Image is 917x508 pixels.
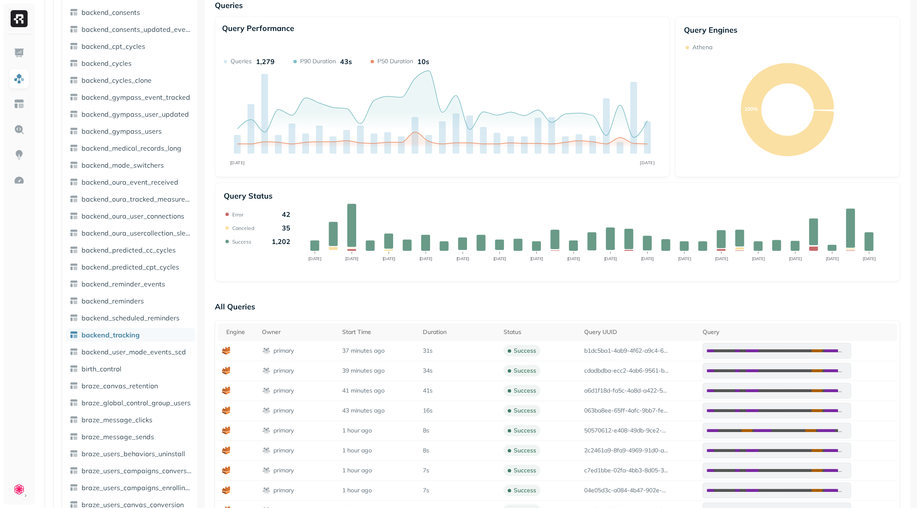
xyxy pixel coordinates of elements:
[342,387,414,395] p: 41 minutes ago
[514,407,536,415] p: success
[584,407,669,415] p: 063ba8ee-65ff-4afc-9bb7-fed9d99a7c37
[584,347,669,355] p: b1dc5ba1-4ab9-4f62-a9c4-64324cf76393
[82,331,140,339] span: backend_tracking
[215,298,900,315] p: All Queries
[70,449,78,458] img: table
[82,280,165,288] span: backend_reminder_events
[66,175,195,189] a: backend_oura_event_received
[342,347,414,355] p: 37 minutes ago
[82,110,189,118] span: backend_gympass_user_updated
[423,427,429,435] p: 8s
[567,256,580,261] tspan: [DATE]
[584,486,669,494] p: 04e05d3c-a084-4b47-902e-92fbd8e65c2f
[70,483,78,492] img: table
[230,160,245,165] tspan: [DATE]
[70,314,78,322] img: table
[70,8,78,17] img: table
[342,486,414,494] p: 1 hour ago
[82,178,178,186] span: backend_oura_event_received
[272,237,290,246] p: 1,202
[789,256,802,261] tspan: [DATE]
[530,256,543,261] tspan: [DATE]
[82,449,185,458] span: braze_users_behaviors_uninstall
[641,256,654,261] tspan: [DATE]
[423,367,433,375] p: 34s
[70,399,78,407] img: table
[226,328,253,336] div: Engine
[342,367,414,375] p: 39 minutes ago
[342,466,414,474] p: 1 hour ago
[82,161,164,169] span: backend_mode_switchers
[66,311,195,325] a: backend_scheduled_reminders
[273,486,294,494] p: primary
[273,347,294,355] p: primary
[66,396,195,410] a: braze_global_control_group_users
[66,22,195,36] a: backend_consents_updated_events
[66,413,195,427] a: braze_message_clicks
[82,25,192,34] span: backend_consents_updated_events
[70,331,78,339] img: table
[66,56,195,70] a: backend_cycles
[66,430,195,443] a: braze_message_sends
[692,43,712,51] p: Athena
[82,76,152,84] span: backend_cycles_clone
[584,367,669,375] p: cdadbdba-ecc2-4ab6-9561-be5a633064d8
[300,57,336,65] p: P90 Duration
[82,263,179,271] span: backend_predicted_cpt_cycles
[342,328,414,336] div: Start Time
[14,73,25,84] img: Assets
[342,446,414,455] p: 1 hour ago
[215,0,900,10] p: Queries
[744,106,758,112] text: 100%
[752,256,765,261] tspan: [DATE]
[504,328,576,336] div: Status
[82,466,192,475] span: braze_users_campaigns_conversion
[222,23,294,33] p: Query Performance
[309,256,322,261] tspan: [DATE]
[282,224,290,232] p: 35
[82,212,184,220] span: backend_oura_user_connections
[377,57,413,65] p: P50 Duration
[82,8,140,17] span: backend_consents
[70,382,78,390] img: table
[66,158,195,172] a: backend_mode_switchers
[11,10,28,27] img: Ryft
[66,6,195,19] a: backend_consents
[584,466,669,474] p: c7ed1bbe-02fa-4bb3-8d05-3679d6fd6834
[66,73,195,87] a: backend_cycles_clone
[346,256,359,261] tspan: [DATE]
[584,446,669,455] p: 2c2461a9-8fa9-4969-91d0-a635d6f7b1ca
[514,446,536,455] p: success
[70,42,78,51] img: table
[66,328,195,342] a: backend_tracking
[82,144,181,152] span: backend_medical_records_long
[70,280,78,288] img: table
[273,446,294,455] p: primary
[417,57,429,66] p: 10s
[70,144,78,152] img: table
[82,93,190,101] span: backend_gympass_event_tracked
[273,427,294,435] p: primary
[70,365,78,373] img: table
[273,466,294,474] p: primary
[514,347,536,355] p: success
[423,328,495,336] div: Duration
[262,367,271,375] img: workgroup
[66,192,195,206] a: backend_oura_tracked_measurement
[66,90,195,104] a: backend_gympass_event_tracked
[70,161,78,169] img: table
[514,466,536,474] p: success
[66,277,195,291] a: backend_reminder_events
[66,379,195,393] a: braze_canvas_retention
[604,256,617,261] tspan: [DATE]
[66,124,195,138] a: backend_gympass_users
[863,256,876,261] tspan: [DATE]
[273,387,294,395] p: primary
[423,486,429,494] p: 7s
[70,110,78,118] img: table
[232,239,251,245] p: Success
[70,93,78,101] img: table
[82,195,192,203] span: backend_oura_tracked_measurement
[82,297,144,305] span: backend_reminders
[383,256,396,261] tspan: [DATE]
